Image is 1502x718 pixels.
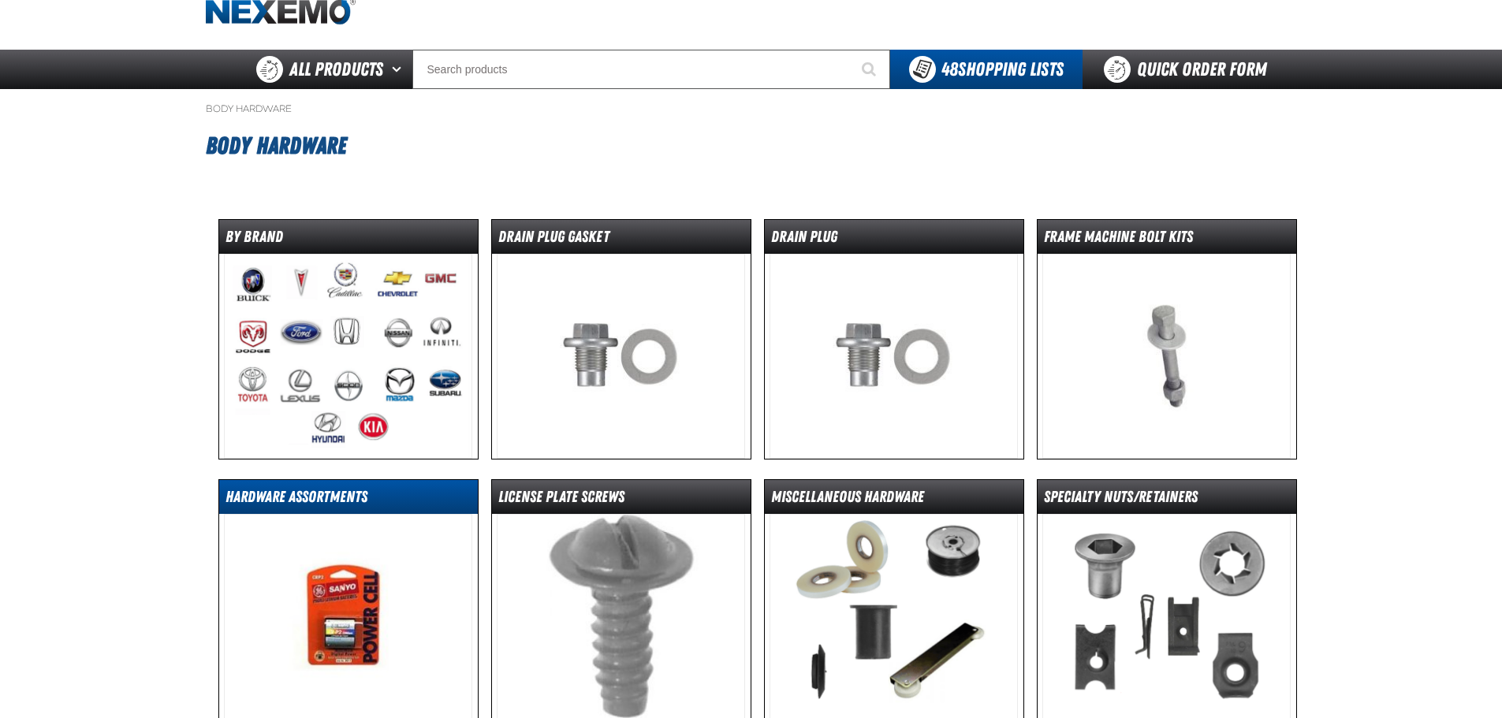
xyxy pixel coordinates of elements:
[206,125,1297,167] h1: Body Hardware
[492,486,751,514] dt: License Plate Screws
[386,50,412,89] button: Open All Products pages
[219,226,478,254] dt: By Brand
[765,486,1023,514] dt: Miscellaneous Hardware
[1042,254,1291,459] img: Frame Machine Bolt Kits
[1037,219,1297,459] a: Frame Machine Bolt Kits
[206,102,1297,115] nav: Breadcrumbs
[1038,486,1296,514] dt: Specialty Nuts/Retainers
[224,254,472,459] img: By Brand
[497,254,745,459] img: Drain Plug Gasket
[492,226,751,254] dt: Drain Plug Gasket
[412,50,890,89] input: Search
[941,58,958,80] strong: 48
[206,102,292,115] a: Body Hardware
[219,486,478,514] dt: Hardware Assortments
[765,226,1023,254] dt: Drain Plug
[851,50,890,89] button: Start Searching
[218,219,479,459] a: By Brand
[941,58,1064,80] span: Shopping Lists
[770,254,1018,459] img: Drain Plug
[1083,50,1296,89] a: Quick Order Form
[1038,226,1296,254] dt: Frame Machine Bolt Kits
[764,219,1024,459] a: Drain Plug
[890,50,1083,89] button: You have 48 Shopping Lists. Open to view details
[491,219,751,459] a: Drain Plug Gasket
[289,55,383,84] span: All Products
